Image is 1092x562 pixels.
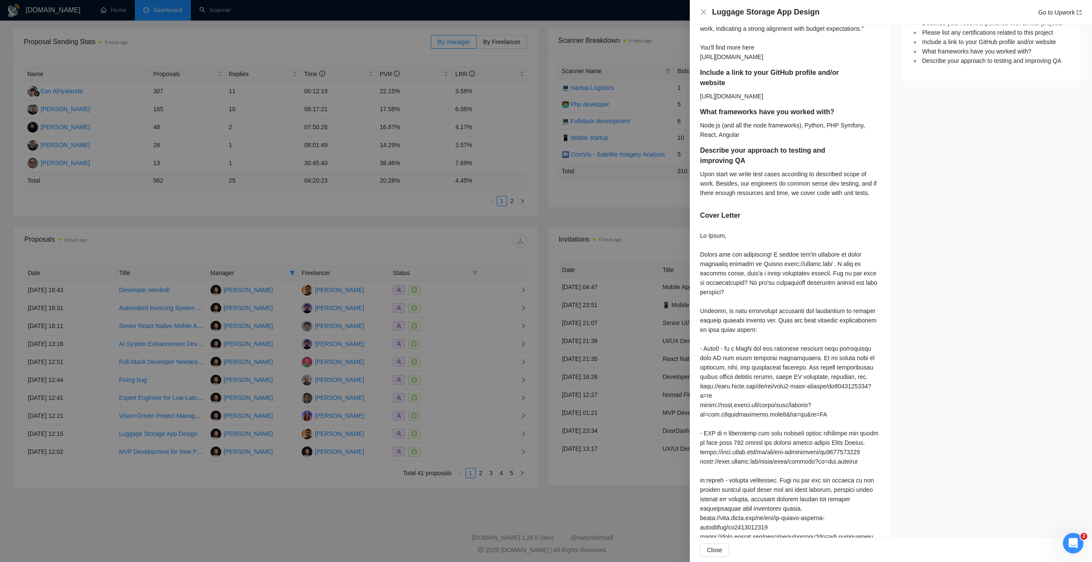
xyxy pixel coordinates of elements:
[1038,9,1082,16] a: Go to Upworkexport
[700,9,707,16] button: Close
[700,169,880,198] div: Upon start we write test cases according to described scope of work. Besides, our engineers do co...
[712,7,819,18] h4: Luggage Storage App Design
[700,9,707,15] span: close
[700,121,880,139] div: Node.js (and all the node frameworks), Python, PHP Symfony, React, Angular
[700,145,853,166] h5: Describe your approach to testing and improving QA
[1063,533,1083,553] iframe: Intercom live chat
[700,210,740,221] h5: Cover Letter
[700,92,866,101] div: [URL][DOMAIN_NAME]
[700,107,853,117] h5: What frameworks have you worked with?
[1080,533,1087,540] span: 2
[700,68,841,88] h5: Include a link to your GitHub profile and/or website
[922,48,1031,55] span: What frameworks have you worked with?
[922,57,1061,64] span: Describe your approach to testing and improving QA
[700,543,729,557] button: Close
[707,545,722,555] span: Close
[922,38,1056,45] span: Include a link to your GitHub profile and/or website
[1077,10,1082,15] span: export
[922,29,1053,36] span: Please list any certifications related to this project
